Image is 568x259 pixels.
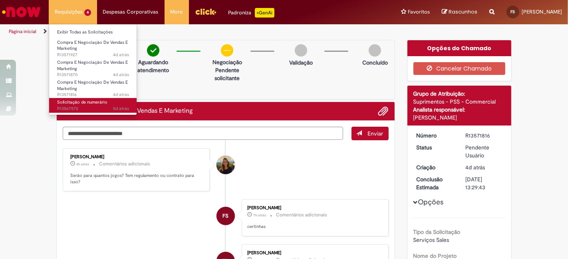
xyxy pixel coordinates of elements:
[9,28,36,35] a: Página inicial
[195,6,216,18] img: click_logo_yellow_360x200.png
[247,206,380,210] div: [PERSON_NAME]
[113,52,129,58] span: 4d atrás
[49,98,137,113] a: Aberto R13567572 : Solicitação de numerário
[49,78,137,95] a: Aberto R13571816 : Compra E Negociação De Vendas E Marketing
[57,72,129,78] span: R13571870
[378,106,389,116] button: Adicionar anexos
[70,173,203,185] p: Serão para quantos jogos? Tem regulamento ou contrato para isso?
[134,58,173,74] p: Aguardando atendimento
[57,106,129,112] span: R13567572
[6,24,373,39] ul: Trilhas de página
[465,164,485,171] span: 4d atrás
[465,131,502,139] div: R13571816
[147,44,159,57] img: check-circle-green.png
[221,44,233,57] img: circle-minus.png
[76,162,89,167] time: 29/09/2025 17:52:11
[408,8,430,16] span: Favoritos
[413,106,506,114] div: Analista responsável:
[222,206,228,226] span: FS
[113,92,129,98] span: 4d atrás
[113,72,129,78] span: 4d atrás
[411,175,460,191] dt: Conclusão Estimada
[276,212,327,218] small: Comentários adicionais
[76,162,89,167] span: 4h atrás
[511,9,515,14] span: FS
[413,236,449,243] span: Serviços Sales
[247,251,380,255] div: [PERSON_NAME]
[522,8,562,15] span: [PERSON_NAME]
[465,164,485,171] time: 26/09/2025 16:55:32
[208,58,246,66] p: Negociação
[407,40,512,56] div: Opções do Chamado
[171,8,183,16] span: More
[113,92,129,98] time: 26/09/2025 16:55:33
[413,228,461,235] b: Tipo da Solicitação
[413,90,506,98] div: Grupo de Atribuição:
[70,155,203,159] div: [PERSON_NAME]
[49,38,137,55] a: Aberto R13571927 : Compra E Negociação De Vendas E Marketing
[289,59,313,67] p: Validação
[84,9,91,16] span: 4
[208,66,246,82] p: Pendente solicitante
[411,143,460,151] dt: Status
[295,44,307,57] img: img-circle-grey.png
[216,207,235,225] div: Fernanda Nascimento Spinola
[103,8,159,16] span: Despesas Corporativas
[442,8,477,16] a: Rascunhos
[253,213,266,218] time: 29/09/2025 14:25:07
[49,58,137,75] a: Aberto R13571870 : Compra E Negociação De Vendas E Marketing
[465,163,502,171] div: 26/09/2025 16:55:32
[228,8,274,18] div: Padroniza
[113,106,129,112] time: 25/09/2025 15:55:34
[49,24,137,115] ul: Requisições
[465,143,502,159] div: Pendente Usuário
[247,224,380,230] p: certinhas
[368,130,383,137] span: Enviar
[352,127,389,140] button: Enviar
[216,156,235,174] div: Lara Moccio Breim Solera
[411,131,460,139] dt: Número
[49,28,137,37] a: Exibir Todas as Solicitações
[253,213,266,218] span: 7h atrás
[57,39,128,52] span: Compra E Negociação De Vendas E Marketing
[57,92,129,98] span: R13571816
[57,79,128,92] span: Compra E Negociação De Vendas E Marketing
[362,59,388,67] p: Concluído
[411,163,460,171] dt: Criação
[465,175,502,191] div: [DATE] 13:29:43
[57,52,129,58] span: R13571927
[55,8,83,16] span: Requisições
[57,59,128,72] span: Compra E Negociação De Vendas E Marketing
[413,114,506,122] div: [PERSON_NAME]
[113,106,129,112] span: 5d atrás
[413,98,506,106] div: Suprimentos - PSS - Commercial
[449,8,477,16] span: Rascunhos
[1,4,42,20] img: ServiceNow
[113,72,129,78] time: 26/09/2025 17:00:10
[255,8,274,18] p: +GenAi
[99,161,150,167] small: Comentários adicionais
[63,127,343,140] textarea: Digite sua mensagem aqui...
[369,44,381,57] img: img-circle-grey.png
[57,99,107,105] span: Solicitação de numerário
[113,52,129,58] time: 26/09/2025 17:08:56
[413,62,506,75] button: Cancelar Chamado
